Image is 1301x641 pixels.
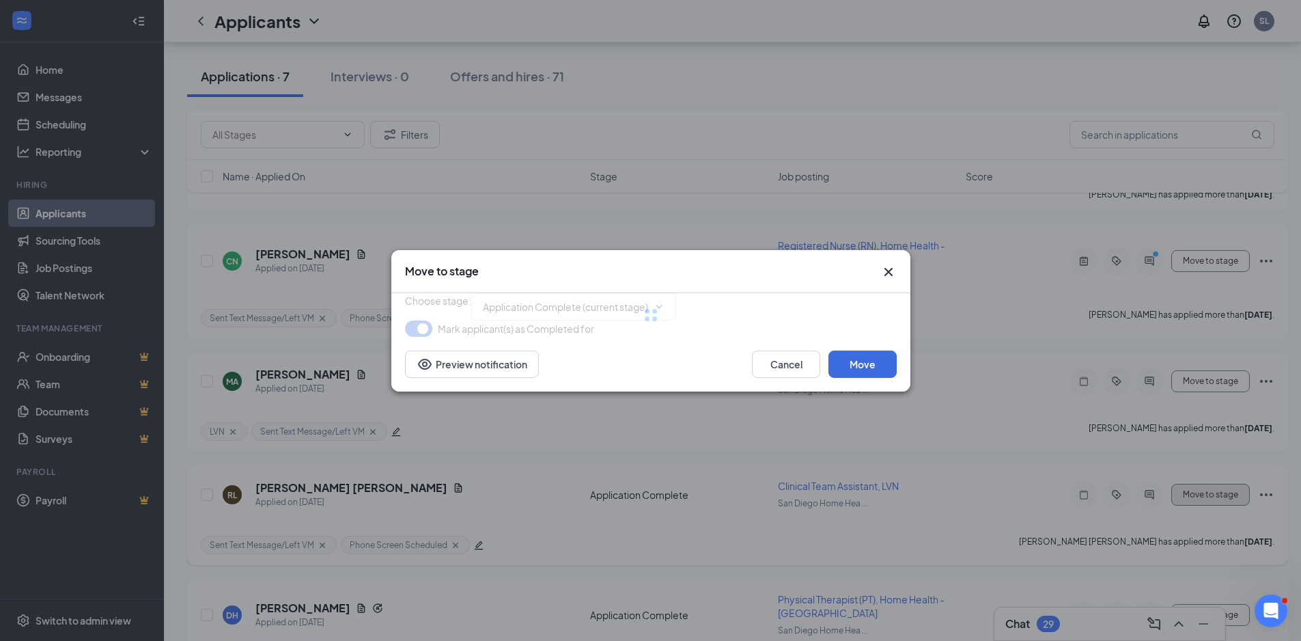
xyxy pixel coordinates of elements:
[880,264,897,280] button: Close
[828,351,897,378] button: Move
[405,264,479,279] h3: Move to stage
[752,351,820,378] button: Cancel
[417,356,433,372] svg: Eye
[1255,595,1287,627] iframe: Intercom live chat
[880,264,897,280] svg: Cross
[405,351,539,378] button: Preview notificationEye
